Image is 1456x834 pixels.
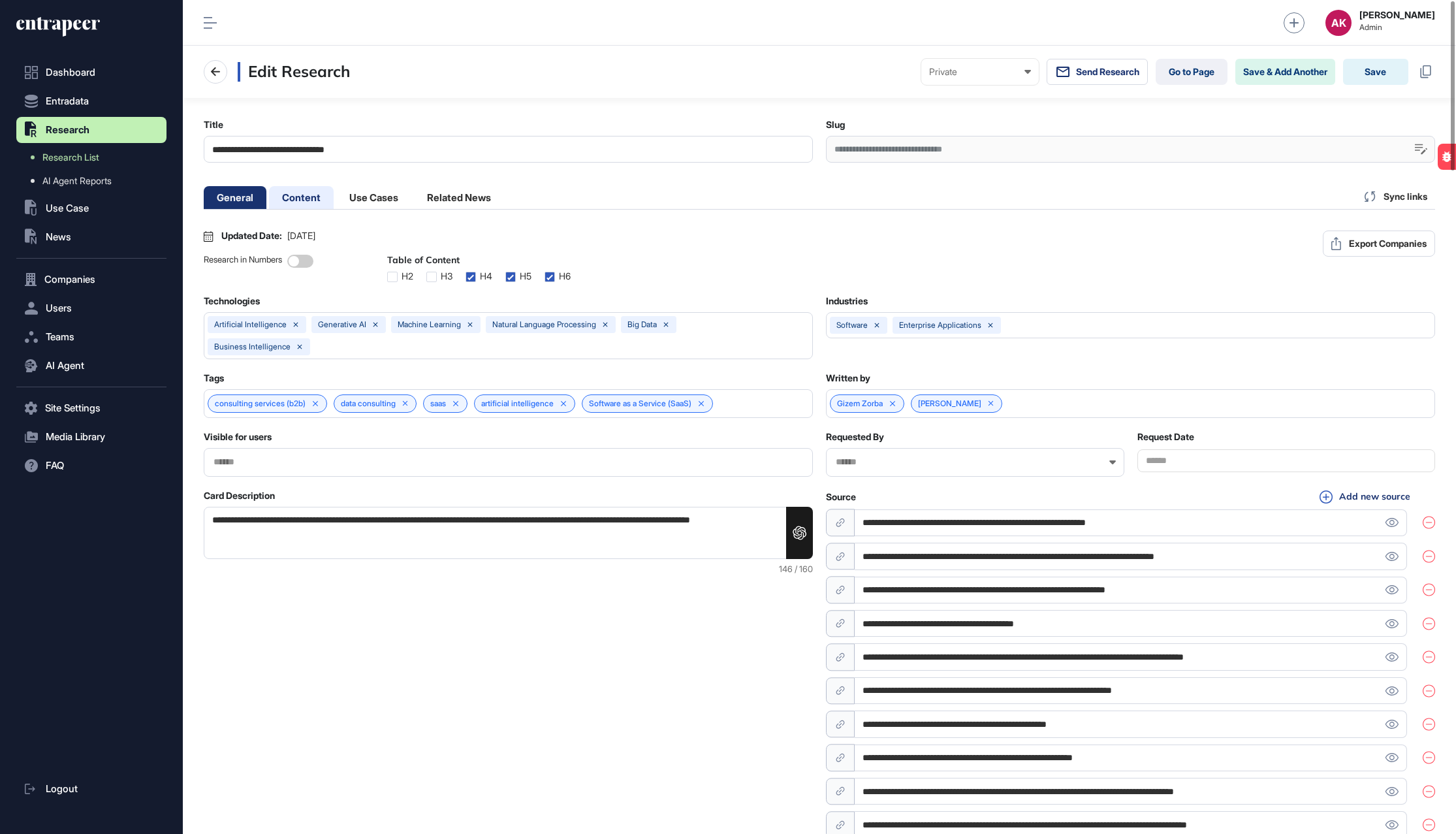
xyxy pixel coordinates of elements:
[430,399,446,408] span: saas
[16,395,166,421] button: Site Settings
[204,120,223,130] label: Title
[16,266,166,293] button: Companies
[826,373,870,383] label: Written by
[42,176,112,186] span: AI Agent Reports
[826,492,856,502] label: Source
[16,776,166,802] a: Logout
[1357,184,1435,209] div: Sync links
[929,67,1031,77] div: Private
[204,296,260,306] label: Technologies
[23,169,166,193] a: AI Agent Reports
[1343,59,1408,85] button: Save
[46,303,72,313] span: Users
[1359,23,1435,32] span: Admin
[826,296,868,306] label: Industries
[16,224,166,250] button: News
[336,186,411,209] li: Use Cases
[402,271,413,281] div: H2
[23,146,166,169] a: Research List
[214,320,287,329] div: artificial intelligence
[46,96,89,106] span: Entradata
[559,271,571,281] div: H6
[204,255,282,282] div: Research in Numbers
[16,88,166,114] button: Entradata
[826,432,884,442] label: Requested By
[520,271,531,281] div: H5
[16,353,166,379] button: AI Agent
[46,125,89,135] span: Research
[398,320,461,329] div: machine learning
[1137,449,1436,472] input: Datepicker input
[441,271,452,281] div: H3
[899,321,981,330] div: enterprise applications
[16,117,166,143] button: Research
[1137,432,1194,442] label: Request Date
[215,399,306,408] span: consulting services (b2b)
[46,361,84,371] span: AI Agent
[16,195,166,221] button: Use Case
[1316,490,1414,504] button: Add new source
[414,186,504,209] li: Related News
[589,399,691,408] span: Software as a Service (SaaS)
[837,399,883,408] a: Gizem Zorba
[627,320,657,329] div: big data
[287,231,315,241] span: [DATE]
[826,312,1435,338] button: softwareenterprise applications
[16,59,166,86] a: Dashboard
[341,399,396,408] span: data consulting
[1323,231,1435,257] button: Export Companies
[387,255,571,266] div: Table of Content
[1076,67,1139,77] span: Send Research
[269,186,334,209] li: Content
[204,312,813,359] button: artificial intelligenceGenerative AImachine learningnatural language processingbig databusiness i...
[46,784,78,794] span: Logout
[1235,59,1335,85] button: Save & Add Another
[836,321,868,330] div: software
[16,295,166,321] button: Users
[45,403,101,413] span: Site Settings
[46,332,74,342] span: Teams
[826,120,845,130] label: Slug
[221,231,315,241] div: Updated Date:
[46,232,71,242] span: News
[204,564,813,574] div: 146 / 160
[44,274,95,285] span: Companies
[1325,10,1352,36] button: AK
[204,432,272,442] label: Visible for users
[204,186,266,209] li: General
[1156,59,1227,85] a: Go to Page
[204,490,275,501] label: Card Description
[238,62,350,82] h3: Edit Research
[46,67,95,78] span: Dashboard
[16,453,166,479] button: FAQ
[214,342,291,351] div: business intelligence
[46,460,64,471] span: FAQ
[918,399,981,408] a: [PERSON_NAME]
[46,432,105,442] span: Media Library
[204,373,224,383] label: Tags
[1047,59,1148,85] button: Send Research
[1359,10,1435,20] strong: [PERSON_NAME]
[16,424,166,450] button: Media Library
[318,320,366,329] div: Generative AI
[481,399,554,408] span: artificial intelligence
[16,324,166,350] button: Teams
[42,152,99,163] span: Research List
[46,203,89,214] span: Use Case
[480,271,492,281] div: H4
[492,320,596,329] div: natural language processing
